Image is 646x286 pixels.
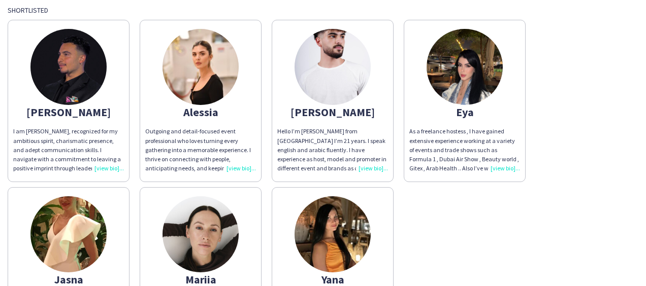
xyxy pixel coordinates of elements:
div: [PERSON_NAME] [13,108,124,117]
div: Jasna [13,275,124,284]
img: thumb-bdfcdad9-b945-4dc0-9ba9-75ae44a092d5.jpg [295,29,371,105]
div: As a freelance hostess , I have gained extensive experience working at a variety of events and tr... [409,127,520,173]
img: thumb-68a5c672616e3.jpeg [30,29,107,105]
img: thumb-66300c282f11c.jpeg [295,196,371,272]
div: Shortlisted [8,6,638,15]
img: thumb-670f7aee9147a.jpeg [163,196,239,272]
div: Alessia [145,108,256,117]
div: Hello I’m [PERSON_NAME] from [GEOGRAPHIC_DATA] I’m 21 years. I speak english and arabic fluently.... [277,127,388,173]
div: Eya [409,108,520,117]
div: Mariia [145,275,256,284]
div: [PERSON_NAME] [277,108,388,117]
img: thumb-68c6b46a6659a.jpeg [163,29,239,105]
div: I am [PERSON_NAME], recognized for my ambitious spirit, charismatic presence, and adept communica... [13,127,124,173]
img: thumb-8548b256-d5ad-4f43-934e-194ded809c23.jpg [30,196,107,272]
div: Outgoing and detail-focused event professional who loves turning every gathering into a memorable... [145,127,256,173]
div: Yana [277,275,388,284]
img: thumb-67ed887931560.jpeg [427,29,503,105]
